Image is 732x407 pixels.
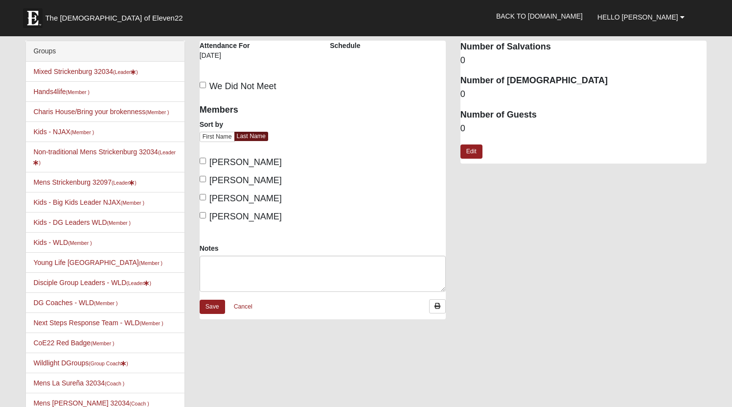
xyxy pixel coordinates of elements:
small: (Leader ) [113,69,138,75]
a: Back to [DOMAIN_NAME] [489,4,590,28]
a: The [DEMOGRAPHIC_DATA] of Eleven22 [18,3,214,28]
a: Charis House/Bring your brokenness(Member ) [33,108,169,116]
small: (Member ) [91,340,114,346]
input: [PERSON_NAME] [200,158,206,164]
a: Kids - WLD(Member ) [33,239,91,246]
span: [PERSON_NAME] [209,193,282,203]
a: Kids - Big Kids Leader NJAX(Member ) [33,198,144,206]
small: (Member ) [107,220,131,226]
small: (Member ) [94,300,117,306]
small: (Coach ) [105,381,124,386]
a: Mens Strickenburg 32097(Leader) [33,178,136,186]
a: CoE22 Red Badge(Member ) [33,339,114,347]
dd: 0 [460,54,707,67]
small: (Member ) [70,129,94,135]
small: (Leader ) [126,280,151,286]
a: Save [200,300,225,314]
input: [PERSON_NAME] [200,212,206,218]
input: [PERSON_NAME] [200,194,206,200]
a: Edit [460,144,482,159]
label: Attendance For [200,41,250,50]
label: Schedule [330,41,360,50]
small: (Member ) [121,200,144,206]
span: The [DEMOGRAPHIC_DATA] of Eleven22 [45,13,183,23]
span: Hello [PERSON_NAME] [597,13,678,21]
a: First Name [200,132,235,142]
small: (Group Coach ) [89,360,128,366]
span: [PERSON_NAME] [209,157,282,167]
a: Mixed Strickenburg 32034(Leader) [33,68,137,75]
span: [PERSON_NAME] [209,212,282,221]
small: (Member ) [139,320,163,326]
label: Notes [200,243,219,253]
span: [PERSON_NAME] [209,175,282,185]
small: (Leader ) [112,180,137,186]
a: Wildlight DGroups(Group Coach) [33,359,128,367]
small: (Member ) [68,240,91,246]
dt: Number of Guests [460,109,707,121]
a: Disciple Group Leaders - WLD(Leader) [33,279,151,287]
a: DG Coaches - WLD(Member ) [33,299,117,307]
div: Groups [26,41,184,62]
span: We Did Not Meet [209,81,276,91]
dd: 0 [460,88,707,101]
a: Kids - DG Leaders WLD(Member ) [33,218,131,226]
small: (Member ) [145,109,169,115]
dt: Number of Salvations [460,41,707,53]
a: Next Steps Response Team - WLD(Member ) [33,319,163,327]
a: Print Attendance Roster [429,299,446,313]
small: (Member ) [139,260,162,266]
a: Kids - NJAX(Member ) [33,128,94,136]
a: Hands4life(Member ) [33,88,90,96]
input: [PERSON_NAME] [200,176,206,182]
h4: Members [200,105,315,116]
dd: 0 [460,122,707,135]
a: Young Life [GEOGRAPHIC_DATA](Member ) [33,259,162,266]
a: Mens La Sureña 32034(Coach ) [33,379,124,387]
small: (Member ) [66,89,90,95]
a: Non-traditional Mens Strickenburg 32034(Leader) [33,148,176,166]
a: Cancel [228,299,259,314]
a: Hello [PERSON_NAME] [590,5,692,29]
input: We Did Not Meet [200,82,206,88]
div: [DATE] [200,50,250,67]
a: Last Name [234,132,268,141]
label: Sort by [200,120,223,129]
dt: Number of [DEMOGRAPHIC_DATA] [460,74,707,87]
img: Eleven22 logo [23,8,43,28]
